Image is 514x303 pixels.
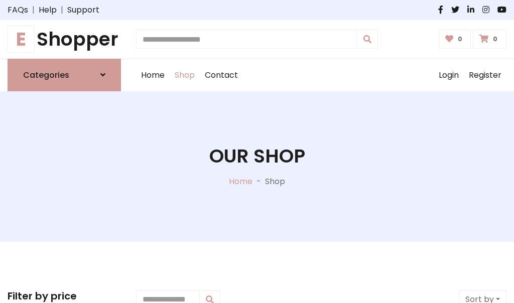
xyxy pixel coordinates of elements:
span: | [28,4,39,16]
span: | [57,4,67,16]
a: EShopper [8,28,121,51]
a: FAQs [8,4,28,16]
span: 0 [455,35,465,44]
a: 0 [439,30,471,49]
h6: Categories [23,70,69,80]
a: Support [67,4,99,16]
h1: Our Shop [209,145,305,168]
a: Shop [170,59,200,91]
span: E [8,26,35,53]
a: Home [136,59,170,91]
a: Register [464,59,506,91]
span: 0 [490,35,500,44]
a: Contact [200,59,243,91]
a: Login [434,59,464,91]
p: Shop [265,176,285,188]
a: Home [229,176,252,187]
h1: Shopper [8,28,121,51]
a: 0 [473,30,506,49]
a: Categories [8,59,121,91]
p: - [252,176,265,188]
a: Help [39,4,57,16]
h5: Filter by price [8,290,121,302]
